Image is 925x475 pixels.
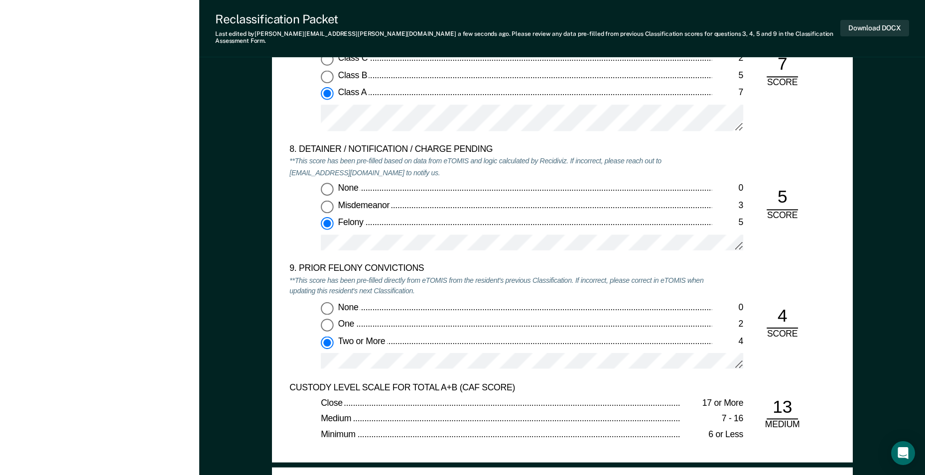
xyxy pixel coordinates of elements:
[215,30,840,45] div: Last edited by [PERSON_NAME][EMAIL_ADDRESS][PERSON_NAME][DOMAIN_NAME] . Please review any data pr...
[321,53,334,66] input: Class C2
[321,217,334,230] input: Felony5
[289,263,712,274] div: 9. PRIOR FELONY CONVICTIONS
[840,20,909,36] button: Download DOCX
[338,336,387,346] span: Two or More
[321,429,357,439] span: Minimum
[458,30,509,37] span: a few seconds ago
[321,302,334,315] input: None0
[215,12,840,26] div: Reclassification Packet
[321,319,334,332] input: One2
[338,319,356,329] span: One
[712,88,743,99] div: 7
[321,413,353,423] span: Medium
[321,70,334,83] input: Class B5
[759,77,805,89] div: SCORE
[321,336,334,349] input: Two or More4
[338,70,369,80] span: Class B
[712,70,743,82] div: 5
[712,319,743,330] div: 2
[712,336,743,348] div: 4
[759,420,805,431] div: MEDIUM
[680,398,743,409] div: 17 or More
[338,302,360,312] span: None
[759,329,805,340] div: SCORE
[321,398,344,408] span: Close
[767,396,798,420] div: 13
[289,156,661,177] em: **This score has been pre-filled based on data from eTOMIS and logic calculated by Recidiviz. If ...
[712,183,743,194] div: 0
[712,302,743,313] div: 0
[767,53,798,77] div: 7
[891,441,915,465] div: Open Intercom Messenger
[289,144,712,156] div: 8. DETAINER / NOTIFICATION / CHARGE PENDING
[680,429,743,441] div: 6 or Less
[289,382,712,393] div: CUSTODY LEVEL SCALE FOR TOTAL A+B (CAF SCORE)
[712,217,743,229] div: 5
[759,210,805,221] div: SCORE
[767,186,798,210] div: 5
[289,275,703,296] em: **This score has been pre-filled directly from eTOMIS from the resident's previous Classification...
[321,88,334,101] input: Class A7
[338,53,369,63] span: Class C
[712,53,743,65] div: 2
[680,413,743,425] div: 7 - 16
[321,200,334,213] input: Misdemeanor3
[712,200,743,212] div: 3
[767,305,798,329] div: 4
[338,183,360,193] span: None
[338,200,391,210] span: Misdemeanor
[338,217,365,227] span: Felony
[338,88,368,98] span: Class A
[321,183,334,196] input: None0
